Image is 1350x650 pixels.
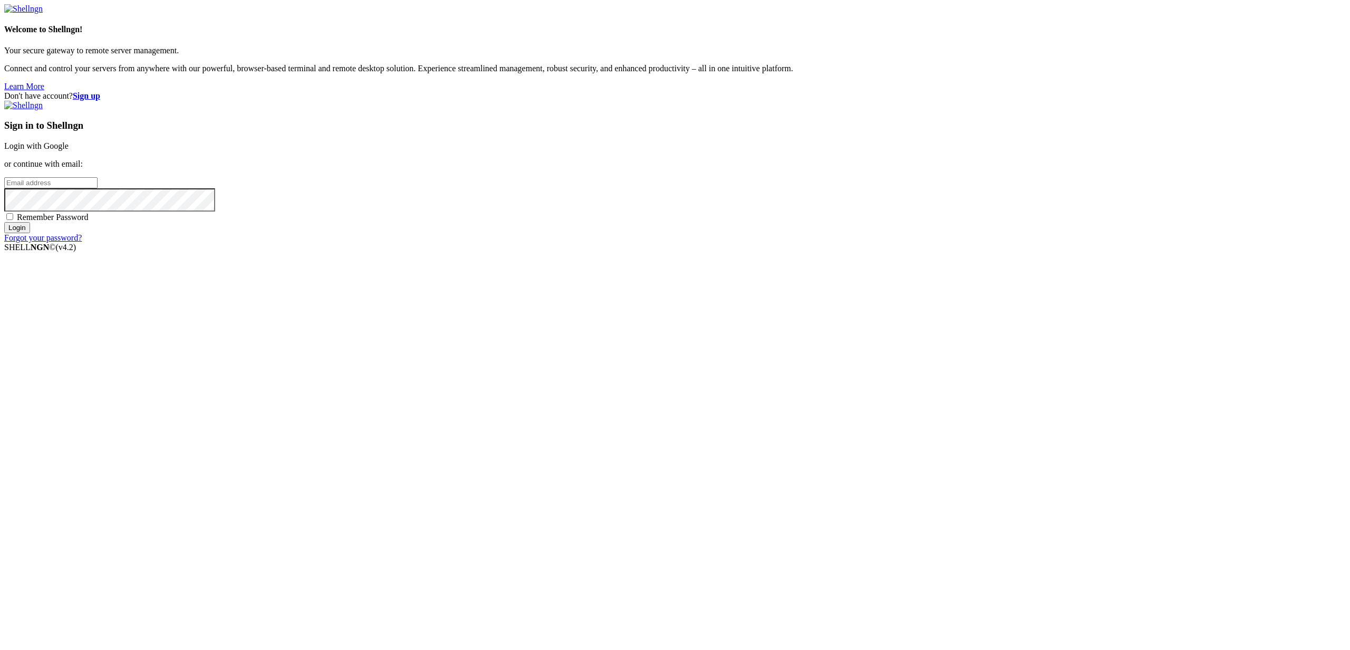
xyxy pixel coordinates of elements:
[4,243,76,252] span: SHELL ©
[56,243,76,252] span: 4.2.0
[4,46,1346,55] p: Your secure gateway to remote server management.
[4,25,1346,34] h4: Welcome to Shellngn!
[4,120,1346,131] h3: Sign in to Shellngn
[73,91,100,100] a: Sign up
[4,222,30,233] input: Login
[31,243,50,252] b: NGN
[4,4,43,14] img: Shellngn
[4,91,1346,101] div: Don't have account?
[4,64,1346,73] p: Connect and control your servers from anywhere with our powerful, browser-based terminal and remo...
[17,213,89,222] span: Remember Password
[4,141,69,150] a: Login with Google
[4,101,43,110] img: Shellngn
[4,233,82,242] a: Forgot your password?
[4,159,1346,169] p: or continue with email:
[6,213,13,220] input: Remember Password
[4,82,44,91] a: Learn More
[4,177,98,188] input: Email address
